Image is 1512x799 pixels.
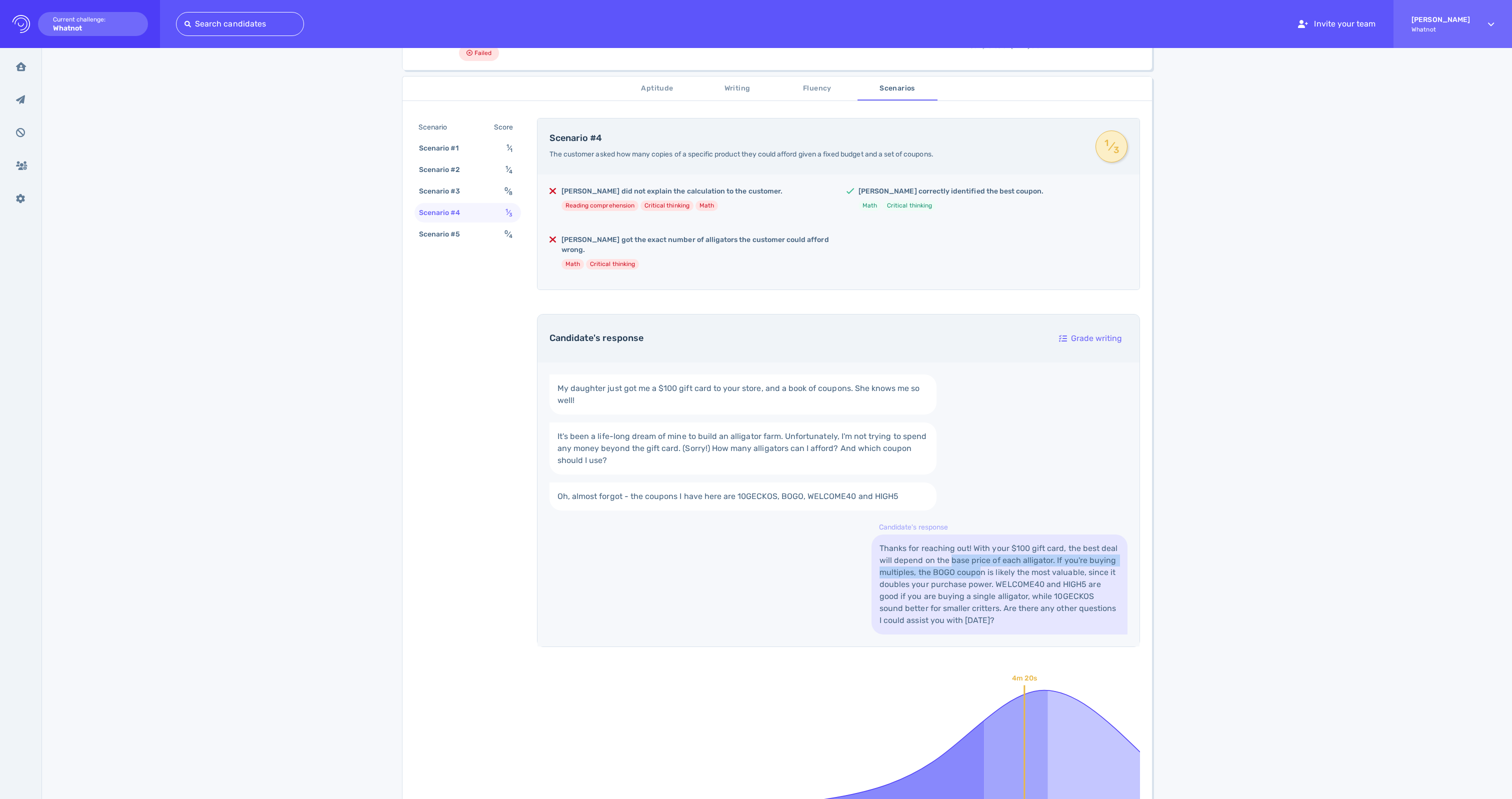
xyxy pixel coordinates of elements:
[549,422,937,474] a: It's been a life-long dream of mine to build an alligator farm. Unfortunately, I'm not trying to ...
[561,259,584,269] li: Math
[509,190,512,196] sub: 8
[510,147,512,153] sub: 1
[504,229,508,235] sup: 0
[858,186,1044,196] h5: [PERSON_NAME] correctly identified the best coupon.
[561,235,830,255] h5: [PERSON_NAME] got the exact number of alligators the customer could afford wrong.
[549,333,1041,344] h4: Candidate's response
[504,186,508,192] sup: 0
[623,82,691,95] span: Aptitude
[561,200,638,211] li: Reading comprehension
[505,164,508,171] sup: 1
[858,200,881,211] li: Math
[640,200,693,211] li: Critical thinking
[492,120,519,134] div: Score
[549,482,937,510] a: Oh, almost forgot - the coupons I have here are 10GECKOS, BOGO, WELCOME40 and HIGH5
[505,165,512,174] span: ⁄
[417,184,472,198] div: Scenario #3
[695,200,718,211] li: Math
[505,207,508,214] sup: 1
[474,47,491,59] span: Failed
[783,82,851,95] span: Fluency
[417,141,471,155] div: Scenario #1
[703,82,771,95] span: Writing
[1103,142,1110,144] sup: 1
[549,150,933,158] span: The customer asked how many copies of a specific product they could afford given a fixed budget a...
[509,168,512,175] sub: 4
[549,374,937,414] a: My daughter just got me a $100 gift card to your store, and a book of coupons. She knows me so well!
[883,200,936,211] li: Critical thinking
[506,144,512,152] span: ⁄
[505,208,512,217] span: ⁄
[863,82,931,95] span: Scenarios
[1053,326,1127,350] button: Grade writing
[1112,149,1120,151] sub: 3
[1103,137,1120,155] span: ⁄
[417,227,472,241] div: Scenario #5
[509,233,512,239] sub: 4
[509,211,512,218] sub: 3
[506,143,509,149] sup: 1
[504,230,512,238] span: ⁄
[417,162,472,177] div: Scenario #2
[1011,674,1036,682] text: 4m 20s
[417,205,472,220] div: Scenario #4
[416,120,459,134] div: Scenario
[1054,327,1127,350] div: Grade writing
[1411,15,1470,24] strong: [PERSON_NAME]
[1411,26,1470,33] span: Whatnot
[504,187,512,195] span: ⁄
[549,133,1083,144] h4: Scenario #4
[871,534,1127,634] a: Thanks for reaching out! With your $100 gift card, the best deal will depend on the base price of...
[586,259,639,269] li: Critical thinking
[561,186,782,196] h5: [PERSON_NAME] did not explain the calculation to the customer.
